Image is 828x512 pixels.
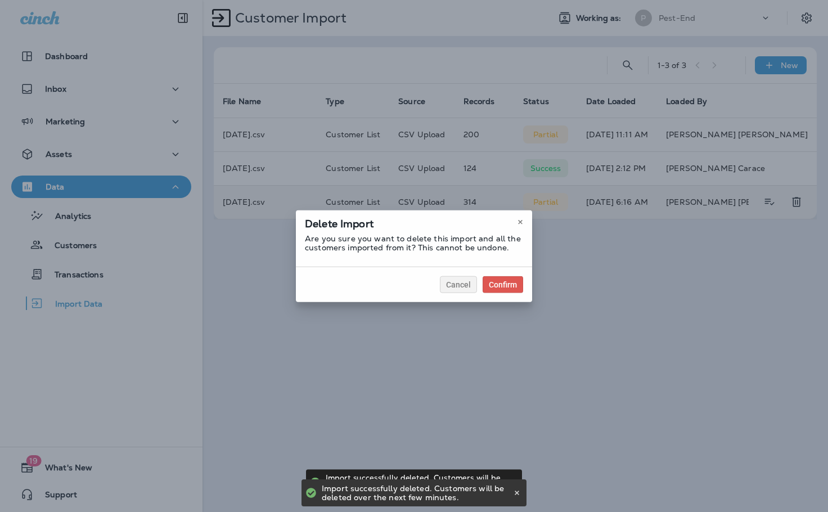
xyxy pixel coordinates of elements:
[322,479,511,506] div: Import successfully deleted. Customers will be deleted over the next few minutes.
[489,280,517,288] div: Confirm
[440,276,477,293] button: Cancel
[446,280,471,288] span: Cancel
[296,210,532,233] div: Delete Import
[483,276,523,293] button: Confirm
[305,233,523,251] p: Are you sure you want to delete this import and all the customers imported from it? This cannot b...
[326,469,507,495] div: Import successfully deleted. Customers will be deleted over the next few minutes.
